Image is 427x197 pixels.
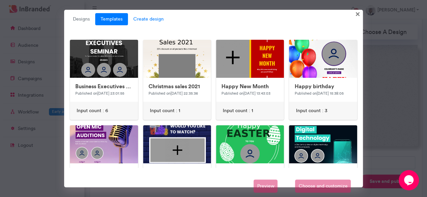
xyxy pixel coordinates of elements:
small: Published on [DATE] 23:01:55 [75,91,124,96]
span: × [355,8,360,19]
small: Published on [DATE] 22:35:36 [149,91,198,96]
iframe: chat widget [399,170,420,190]
span: Create design [128,13,169,25]
span: Input count : 1 [150,107,180,114]
small: Published on [DATE] 13:43:03 [221,91,270,96]
span: Input count : 1 [223,107,253,114]
a: Templates [95,13,128,25]
span: Input count : 6 [77,107,108,114]
h6: Happy birthday [294,83,351,90]
span: Input count : 3 [296,107,327,114]
a: Designs [68,13,95,25]
h6: Business Executives Seminar [75,83,132,90]
h6: Happy New Month [221,83,278,90]
h6: Christmas sales 2021 [149,83,206,90]
small: Published on [DATE] 15:38:05 [294,91,343,96]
